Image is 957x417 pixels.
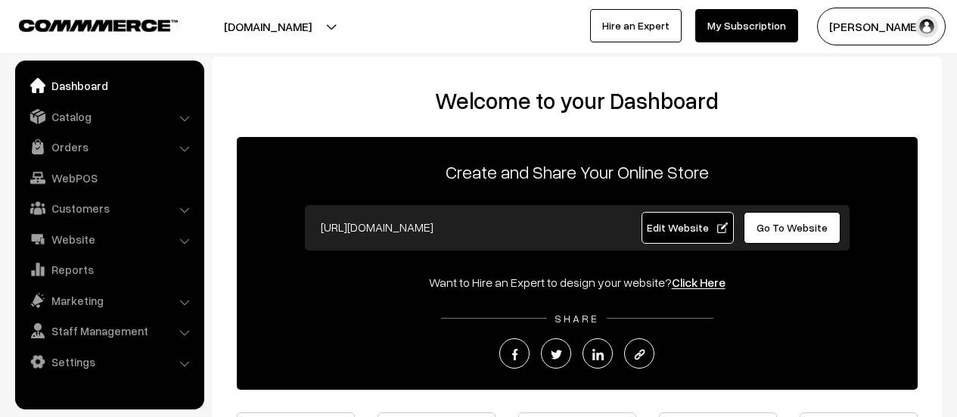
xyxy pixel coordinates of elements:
[19,226,199,253] a: Website
[757,221,828,234] span: Go To Website
[647,221,728,234] span: Edit Website
[642,212,734,244] a: Edit Website
[744,212,841,244] a: Go To Website
[19,164,199,191] a: WebPOS
[19,103,199,130] a: Catalog
[19,194,199,222] a: Customers
[19,72,199,99] a: Dashboard
[19,133,199,160] a: Orders
[227,87,927,114] h2: Welcome to your Dashboard
[19,348,199,375] a: Settings
[19,20,178,31] img: COMMMERCE
[237,273,918,291] div: Want to Hire an Expert to design your website?
[590,9,682,42] a: Hire an Expert
[171,8,365,45] button: [DOMAIN_NAME]
[547,312,607,325] span: SHARE
[19,15,151,33] a: COMMMERCE
[19,287,199,314] a: Marketing
[237,158,918,185] p: Create and Share Your Online Store
[695,9,798,42] a: My Subscription
[19,317,199,344] a: Staff Management
[672,275,726,290] a: Click Here
[19,256,199,283] a: Reports
[817,8,946,45] button: [PERSON_NAME]
[915,15,938,38] img: user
